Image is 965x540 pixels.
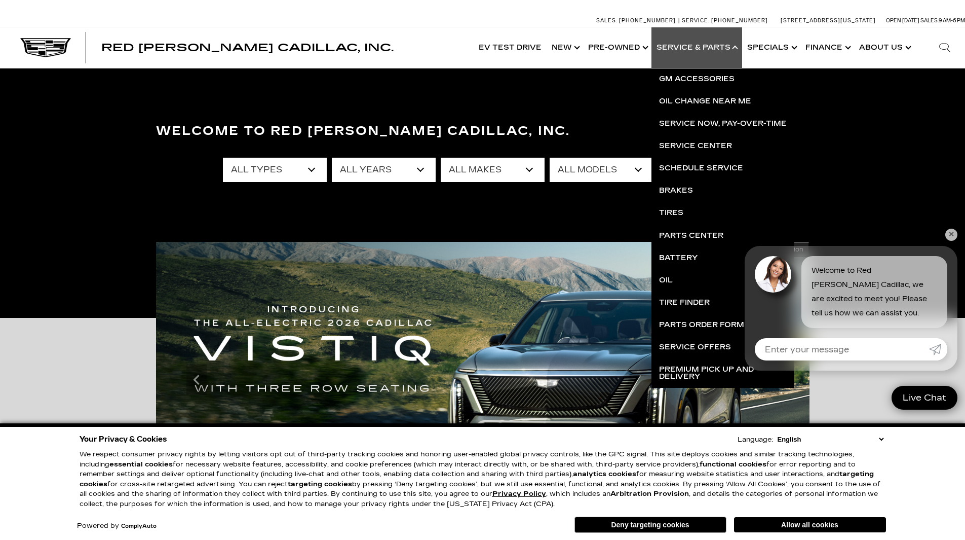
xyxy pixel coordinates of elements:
strong: essential cookies [109,460,173,469]
a: Parts Center [651,225,794,247]
span: Live Chat [898,392,951,404]
a: Oil Change near Me [651,90,794,113]
input: Enter your message [755,338,929,361]
a: EV Test Drive [474,27,547,68]
span: 9 AM-6 PM [939,17,965,24]
a: Premium Pick Up and Delivery [651,358,794,388]
span: Open [DATE] [886,17,919,24]
a: GM Accessories [651,68,794,90]
a: Finance [800,27,854,68]
a: Service Center [651,135,794,157]
select: Language Select [775,435,886,444]
select: Filter by year [332,158,436,182]
img: 2026 CADILLAC VISTIQ [156,242,809,518]
strong: analytics cookies [573,470,636,478]
a: Service Offers [651,336,794,358]
a: Pre-Owned [583,27,651,68]
a: Submit [929,338,947,361]
a: Tire Finder [651,292,794,314]
h3: Welcome to Red [PERSON_NAME] Cadillac, Inc. [156,121,809,141]
a: Specials [742,27,800,68]
div: Welcome to Red [PERSON_NAME] Cadillac, we are excited to meet you! Please tell us how we can assi... [801,256,947,328]
img: Agent profile photo [755,256,791,293]
a: About Us [854,27,914,68]
strong: functional cookies [700,460,766,469]
strong: targeting cookies [288,480,352,488]
div: Language: [738,437,773,443]
a: [STREET_ADDRESS][US_STATE] [781,17,876,24]
a: Tires [651,202,794,224]
a: Oil [651,269,794,292]
a: Parts Order Form [651,314,794,336]
select: Filter by model [550,158,653,182]
a: Battery [651,247,794,269]
strong: targeting cookies [80,470,874,488]
button: Deny targeting cookies [574,517,726,533]
select: Filter by make [441,158,545,182]
span: Service: [682,17,710,24]
img: Cadillac Dark Logo with Cadillac White Text [20,38,71,57]
button: Allow all cookies [734,517,886,532]
div: Previous [186,365,207,395]
span: Sales: [596,17,617,24]
a: Service Now, Pay-Over-Time [651,113,794,135]
a: ComplyAuto [121,523,157,529]
p: We respect consumer privacy rights by letting visitors opt out of third-party tracking cookies an... [80,450,886,509]
span: Your Privacy & Cookies [80,432,167,446]
div: Powered by [77,523,157,529]
strong: Arbitration Provision [610,490,689,498]
span: [PHONE_NUMBER] [711,17,768,24]
a: New [547,27,583,68]
span: [PHONE_NUMBER] [619,17,676,24]
a: Red [PERSON_NAME] Cadillac, Inc. [101,43,394,53]
u: Privacy Policy [492,490,546,498]
span: Red [PERSON_NAME] Cadillac, Inc. [101,42,394,54]
a: Live Chat [892,386,957,410]
span: Sales: [920,17,939,24]
a: Service & Parts [651,27,742,68]
a: Schedule Service [651,157,794,179]
a: Sales: [PHONE_NUMBER] [596,18,678,23]
div: Search [924,27,965,68]
select: Filter by type [223,158,327,182]
a: Service: [PHONE_NUMBER] [678,18,770,23]
a: Brakes [651,179,794,202]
